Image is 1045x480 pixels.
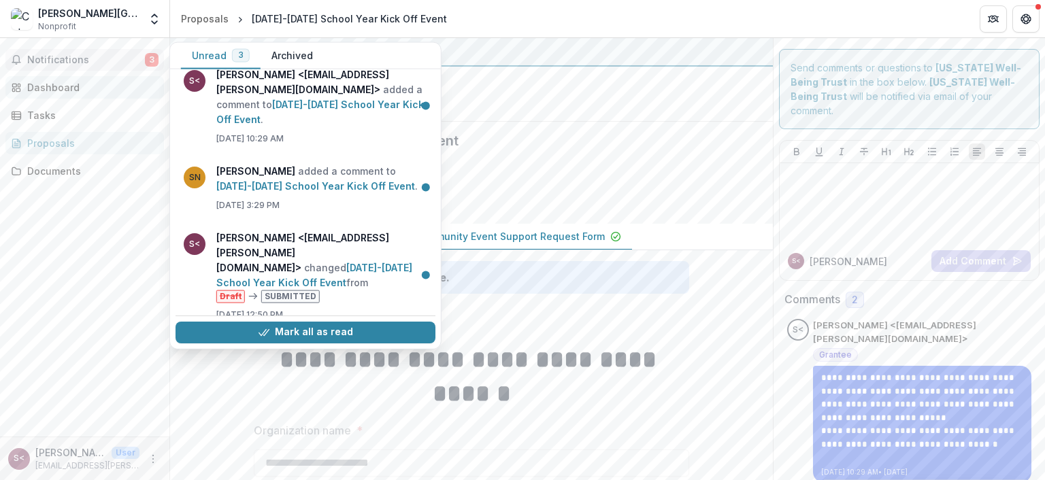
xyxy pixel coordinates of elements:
[27,80,153,95] div: Dashboard
[216,67,427,127] p: added a comment to .
[969,143,985,160] button: Align Left
[27,54,145,66] span: Notifications
[181,43,261,69] button: Unread
[238,50,244,60] span: 3
[27,164,153,178] div: Documents
[792,258,801,264] div: Stefanie Garber <sgarber@culver.k12.or.us>
[819,350,852,360] span: Grantee
[216,230,427,303] p: changed from
[216,164,427,194] p: added a comment to .
[176,9,234,29] a: Proposals
[980,5,1007,33] button: Partners
[181,133,740,149] h2: [DATE]-[DATE] School Year Kick Off Event
[991,143,1008,160] button: Align Center
[833,143,850,160] button: Italicize
[35,445,106,460] p: [PERSON_NAME] <[EMAIL_ADDRESS][PERSON_NAME][DOMAIN_NAME]>
[1014,143,1030,160] button: Align Right
[5,132,164,154] a: Proposals
[852,294,858,306] span: 2
[216,262,412,288] a: [DATE]-[DATE] School Year Kick Off Event
[216,99,424,125] a: [DATE]-[DATE] School Year Kick Off Event
[5,104,164,126] a: Tasks
[216,180,415,192] a: [DATE]-[DATE] School Year Kick Off Event
[793,326,803,335] div: Stefanie Garber <sgarber@culver.k12.or.us>
[181,12,229,26] div: Proposals
[821,467,1023,477] p: [DATE] 10:29 AM • [DATE]
[145,451,161,467] button: More
[261,43,324,69] button: Archived
[145,5,164,33] button: Open entity switcher
[5,160,164,182] a: Documents
[1012,5,1040,33] button: Get Help
[145,53,159,67] span: 3
[38,20,76,33] span: Nonprofit
[5,49,164,71] button: Notifications3
[254,422,351,439] p: Organization name
[38,6,139,20] div: [PERSON_NAME][GEOGRAPHIC_DATA] #4
[27,108,153,122] div: Tasks
[181,44,762,60] div: [US_STATE] Well-Being Trust
[112,447,139,459] p: User
[27,136,153,150] div: Proposals
[878,143,895,160] button: Heading 1
[176,9,452,29] nav: breadcrumb
[789,143,805,160] button: Bold
[924,143,940,160] button: Bullet List
[11,8,33,30] img: Culver School District #4
[14,454,24,463] div: Stefanie Garber <sgarber@culver.k12.or.us>
[176,322,435,343] button: Mark all as read
[5,76,164,99] a: Dashboard
[931,250,1031,272] button: Add Comment
[946,143,963,160] button: Ordered List
[35,460,139,472] p: [EMAIL_ADDRESS][PERSON_NAME][DOMAIN_NAME]
[252,12,447,26] div: [DATE]-[DATE] School Year Kick Off Event
[784,293,840,306] h2: Comments
[810,254,887,269] p: [PERSON_NAME]
[811,143,827,160] button: Underline
[813,319,1031,345] p: [PERSON_NAME] <[EMAIL_ADDRESS][PERSON_NAME][DOMAIN_NAME]>
[901,143,917,160] button: Heading 2
[856,143,872,160] button: Strike
[779,49,1040,129] div: Send comments or questions to in the box below. will be notified via email of your comment.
